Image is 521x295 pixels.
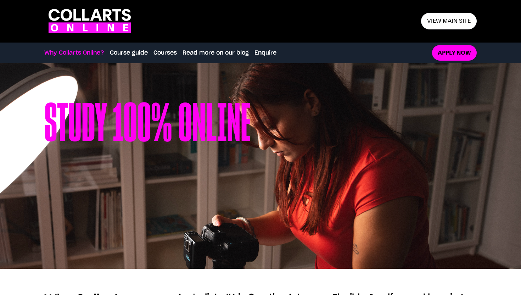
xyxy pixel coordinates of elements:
[432,45,477,61] a: Apply now
[183,49,249,57] a: Read more on our blog
[254,49,276,57] a: Enquire
[44,99,251,233] h1: Study 100% online
[110,49,148,57] a: Course guide
[421,13,477,29] a: View main site
[153,49,177,57] a: Courses
[44,49,104,57] a: Why Collarts Online?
